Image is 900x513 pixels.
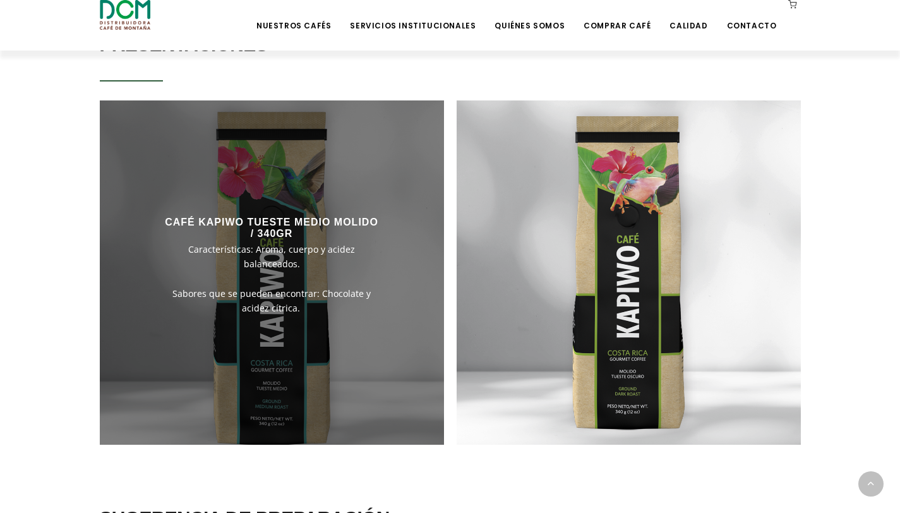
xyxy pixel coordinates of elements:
[719,1,784,31] a: Contacto
[487,1,572,31] a: Quiénes Somos
[249,1,339,31] a: Nuestros Cafés
[164,216,380,313] a: CAFÉ KAPIWO TUESTE MEDIO MOLIDO / 340GR Características: Aroma, cuerpo y acidez balanceados.Sabor...
[164,216,380,239] h3: CAFÉ KAPIWO TUESTE MEDIO MOLIDO / 340GR
[342,1,483,31] a: Servicios Institucionales
[662,1,715,31] a: Calidad
[172,243,371,313] span: Características: Aroma, cuerpo y acidez balanceados. Sabores que se pueden encontrar: Chocolate y...
[576,1,658,31] a: Comprar Café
